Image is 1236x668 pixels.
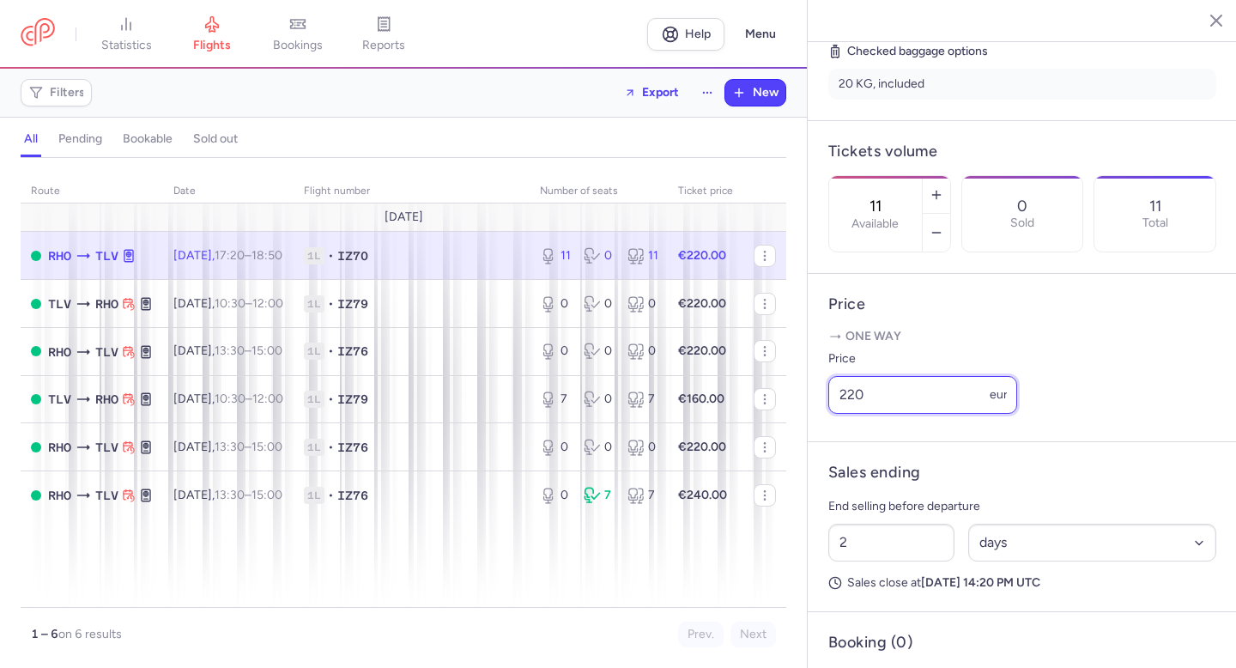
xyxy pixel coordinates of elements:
span: – [215,440,282,454]
strong: €220.00 [678,248,726,263]
span: – [215,488,282,502]
time: 13:30 [215,488,245,502]
span: TLV [95,486,118,505]
div: 7 [627,487,657,504]
span: RHO [48,438,71,457]
th: Ticket price [668,179,743,204]
time: 10:30 [215,392,245,406]
div: 11 [540,247,570,264]
time: 12:00 [252,296,283,311]
span: New [753,86,779,100]
div: 0 [540,343,570,360]
a: reports [341,15,427,53]
th: Flight number [294,179,530,204]
time: 15:00 [251,488,282,502]
span: RHO [48,343,71,361]
span: 1L [304,439,324,456]
div: 7 [627,391,657,408]
span: RHO [48,486,71,505]
div: 0 [540,487,570,504]
p: End selling before departure [828,496,1216,517]
span: 1L [304,343,324,360]
div: 0 [540,439,570,456]
h4: bookable [123,131,173,147]
div: 0 [627,343,657,360]
span: IZ79 [337,391,368,408]
p: Total [1142,216,1168,230]
div: 0 [584,391,614,408]
span: 1L [304,391,324,408]
strong: €220.00 [678,343,726,358]
a: Help [647,18,724,51]
span: bookings [273,38,323,53]
button: Filters [21,80,91,106]
span: • [328,391,334,408]
span: • [328,487,334,504]
strong: €220.00 [678,440,726,454]
p: One way [828,328,1216,345]
span: on 6 results [58,627,122,641]
span: 1L [304,295,324,313]
div: 7 [540,391,570,408]
time: 18:50 [251,248,282,263]
button: New [725,80,785,106]
a: flights [169,15,255,53]
th: date [163,179,294,204]
span: – [215,248,282,263]
div: 0 [540,295,570,313]
li: 20 KG, included [828,69,1216,100]
a: CitizenPlane red outlined logo [21,18,55,50]
span: TLV [48,295,71,313]
span: IZ79 [337,295,368,313]
input: ## [828,524,954,562]
a: bookings [255,15,341,53]
span: [DATE], [173,488,282,502]
strong: €220.00 [678,296,726,311]
strong: €160.00 [678,392,724,406]
input: --- [828,376,1017,414]
th: route [21,179,163,204]
strong: 1 – 6 [31,627,58,641]
span: • [328,439,334,456]
h4: Tickets volume [828,142,1216,161]
div: 0 [627,439,657,456]
th: number of seats [530,179,668,204]
span: Filters [50,86,85,100]
time: 12:00 [252,392,283,406]
button: Prev. [678,622,724,647]
span: RHO [95,295,118,313]
time: 15:00 [251,343,282,358]
span: IZ76 [337,439,368,456]
div: 0 [584,343,614,360]
label: Available [851,217,899,231]
h5: Checked baggage options [828,41,1216,62]
span: IZ76 [337,487,368,504]
strong: €240.00 [678,488,727,502]
div: 0 [584,295,614,313]
span: IZ70 [337,247,368,264]
button: Next [730,622,776,647]
time: 10:30 [215,296,245,311]
span: 1L [304,487,324,504]
h4: Price [828,295,1216,314]
span: [DATE], [173,248,282,263]
span: RHO [95,390,118,409]
p: 0 [1017,197,1027,215]
span: 1L [304,247,324,264]
strong: [DATE] 14:20 PM UTC [921,575,1040,590]
span: – [215,296,283,311]
h4: pending [58,131,102,147]
span: [DATE], [173,440,282,454]
div: 0 [584,247,614,264]
button: Export [613,79,690,106]
span: [DATE], [173,392,283,406]
span: – [215,392,283,406]
span: reports [362,38,405,53]
a: statistics [83,15,169,53]
span: – [215,343,282,358]
span: TLV [95,343,118,361]
span: • [328,343,334,360]
div: 0 [627,295,657,313]
span: flights [193,38,231,53]
h4: Booking (0) [828,633,912,653]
